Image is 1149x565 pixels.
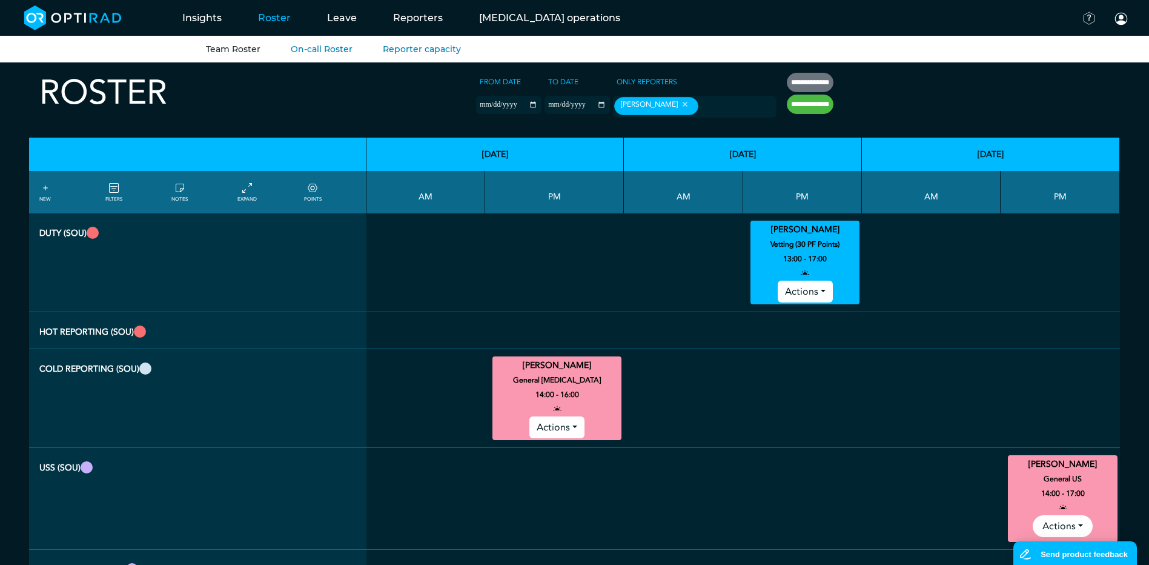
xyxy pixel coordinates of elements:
[614,97,698,115] div: [PERSON_NAME]
[206,44,260,55] a: Team Roster
[291,44,353,55] a: On-call Roster
[492,356,621,440] div: General MRI 14:00 - 16:00
[535,387,579,402] small: 14:00 - 16:00
[678,100,692,109] button: Remove item: '368285ec-215c-4d2c-8c4a-3789a57936ec'
[801,266,809,281] i: open to allocation
[701,101,761,112] input: null
[383,44,461,55] a: Reporter capacity
[1010,457,1116,472] summary: [PERSON_NAME]
[862,171,1001,213] th: AM
[304,181,322,203] a: collapse/expand expected points
[545,73,582,91] label: To date
[1001,171,1120,213] th: PM
[494,358,620,373] summary: [PERSON_NAME]
[171,181,188,203] a: show/hide notes
[487,373,627,387] small: General [MEDICAL_DATA]
[29,312,366,349] th: Hot Reporting (SOU)
[752,222,858,237] summary: [PERSON_NAME]
[366,171,485,213] th: AM
[553,402,561,416] i: open to allocation
[105,181,122,203] a: FILTERS
[750,221,859,304] div: Vetting (30 PF Points) 13:00 - 17:00
[745,237,865,252] small: Vetting (30 PF Points)
[529,416,584,438] button: Actions
[1002,472,1123,486] small: General US
[237,181,257,203] a: collapse/expand entries
[1041,486,1085,501] small: 14:00 - 17:00
[29,448,366,550] th: USS (SOU)
[624,171,743,213] th: AM
[1008,455,1118,542] div: General US 14:00 - 17:00
[783,252,827,266] small: 13:00 - 17:00
[485,171,624,213] th: PM
[24,5,122,30] img: brand-opti-rad-logos-blue-and-white-d2f68631ba2948856bd03f2d395fb146ddc8fb01b4b6e9315ea85fa773367...
[39,181,51,203] a: NEW
[613,73,681,91] label: Only Reporters
[1059,501,1067,515] i: open to allocation
[624,138,862,171] th: [DATE]
[39,73,167,113] h2: Roster
[862,138,1120,171] th: [DATE]
[778,281,833,303] button: Actions
[29,213,366,312] th: Duty (SOU)
[29,349,366,448] th: Cold Reporting (SOU)
[1033,515,1093,537] button: Actions
[476,73,525,91] label: From date
[366,138,624,171] th: [DATE]
[743,171,862,213] th: PM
